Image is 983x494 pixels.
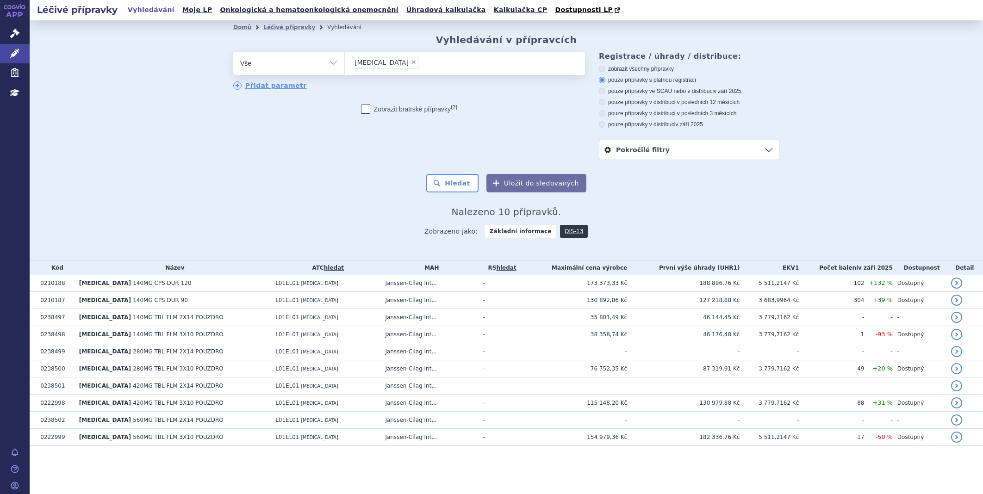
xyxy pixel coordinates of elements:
[522,395,627,412] td: 115 148,20 Kč
[380,261,478,275] th: MAH
[496,265,516,271] a: vyhledávání neobsahuje žádnou platnou referenční skupinu
[133,348,224,355] span: 280MG TBL FLM 2X14 POUZDRO
[217,4,401,16] a: Onkologická a hematoonkologická onemocnění
[301,315,338,320] span: [MEDICAL_DATA]
[627,429,740,446] td: 182 336,76 Kč
[599,110,779,117] label: pouze přípravky v distribuci v posledních 3 měsících
[79,365,131,372] span: [MEDICAL_DATA]
[380,395,478,412] td: Janssen-Cilag Int...
[522,275,627,292] td: 173 373,33 Kč
[451,104,457,110] abbr: (?)
[275,434,299,440] span: L01EL01
[799,377,864,395] td: -
[404,4,489,16] a: Úhradová kalkulačka
[873,399,893,406] span: +31 %
[380,292,478,309] td: Janssen-Cilag Int...
[627,261,740,275] th: První výše úhrady (UHR1)
[36,275,75,292] td: 0210188
[275,348,299,355] span: L01EL01
[675,121,703,128] span: v září 2025
[361,105,458,114] label: Zobrazit bratrské přípravky
[522,429,627,446] td: 154 979,36 Kč
[36,377,75,395] td: 0238501
[522,343,627,360] td: -
[951,278,962,289] a: detail
[436,34,577,45] h2: Vyhledávání v přípravcích
[599,52,779,61] h3: Registrace / úhrady / distribuce:
[478,377,522,395] td: -
[36,360,75,377] td: 0238500
[301,383,338,389] span: [MEDICAL_DATA]
[799,412,864,429] td: -
[740,261,799,275] th: EKV1
[560,225,588,238] a: DIS-13
[951,312,962,323] a: detail
[79,314,131,321] span: [MEDICAL_DATA]
[327,20,373,34] li: Vyhledávání
[133,400,224,406] span: 420MG TBL FLM 3X10 POUZDRO
[599,99,779,106] label: pouze přípravky v distribuci v posledních 12 měsících
[799,429,864,446] td: 17
[478,343,522,360] td: -
[627,275,740,292] td: 188 896,76 Kč
[799,360,864,377] td: 49
[740,326,799,343] td: 3 779,7162 Kč
[301,298,338,303] span: [MEDICAL_DATA]
[485,225,556,238] strong: Základní informace
[275,383,299,389] span: L01EL01
[555,6,613,13] span: Dostupnosti LP
[271,261,380,275] th: ATC
[864,343,892,360] td: -
[491,4,550,16] a: Kalkulačka CP
[522,261,627,275] th: Maximální cena výrobce
[714,88,741,94] span: v září 2025
[946,261,983,275] th: Detail
[275,417,299,423] span: L01EL01
[79,434,131,440] span: [MEDICAL_DATA]
[233,81,307,90] a: Přidat parametr
[951,295,962,306] a: detail
[876,433,893,440] span: -50 %
[951,380,962,391] a: detail
[740,343,799,360] td: -
[424,225,478,238] span: Zobrazeno jako:
[233,24,251,31] a: Domů
[133,434,224,440] span: 560MG TBL FLM 3X10 POUZDRO
[522,377,627,395] td: -
[275,297,299,303] span: L01EL01
[740,395,799,412] td: 3 779,7162 Kč
[599,65,779,73] label: zobrazit všechny přípravky
[133,280,192,286] span: 140MG CPS DUR 120
[411,59,417,65] span: ×
[799,292,864,309] td: 304
[301,349,338,354] span: [MEDICAL_DATA]
[478,395,522,412] td: -
[478,292,522,309] td: -
[599,87,779,95] label: pouze přípravky ve SCAU nebo v distribuci
[36,326,75,343] td: 0238498
[301,418,338,423] span: [MEDICAL_DATA]
[36,261,75,275] th: Kód
[324,265,344,271] a: hledat
[275,314,299,321] span: L01EL01
[36,309,75,326] td: 0238497
[627,377,740,395] td: -
[301,435,338,440] span: [MEDICAL_DATA]
[380,343,478,360] td: Janssen-Cilag Int...
[275,400,299,406] span: L01EL01
[380,412,478,429] td: Janssen-Cilag Int...
[275,280,299,286] span: L01EL01
[799,326,864,343] td: 1
[522,292,627,309] td: 130 892,86 Kč
[275,331,299,338] span: L01EL01
[301,401,338,406] span: [MEDICAL_DATA]
[79,400,131,406] span: [MEDICAL_DATA]
[740,429,799,446] td: 5 511,2147 Kč
[599,121,779,128] label: pouze přípravky v distribuci
[599,140,779,160] a: Pokročilé filtry
[486,174,586,192] button: Uložit do sledovaných
[478,360,522,377] td: -
[133,383,224,389] span: 420MG TBL FLM 2X14 POUZDRO
[893,412,946,429] td: -
[893,326,946,343] td: Dostupný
